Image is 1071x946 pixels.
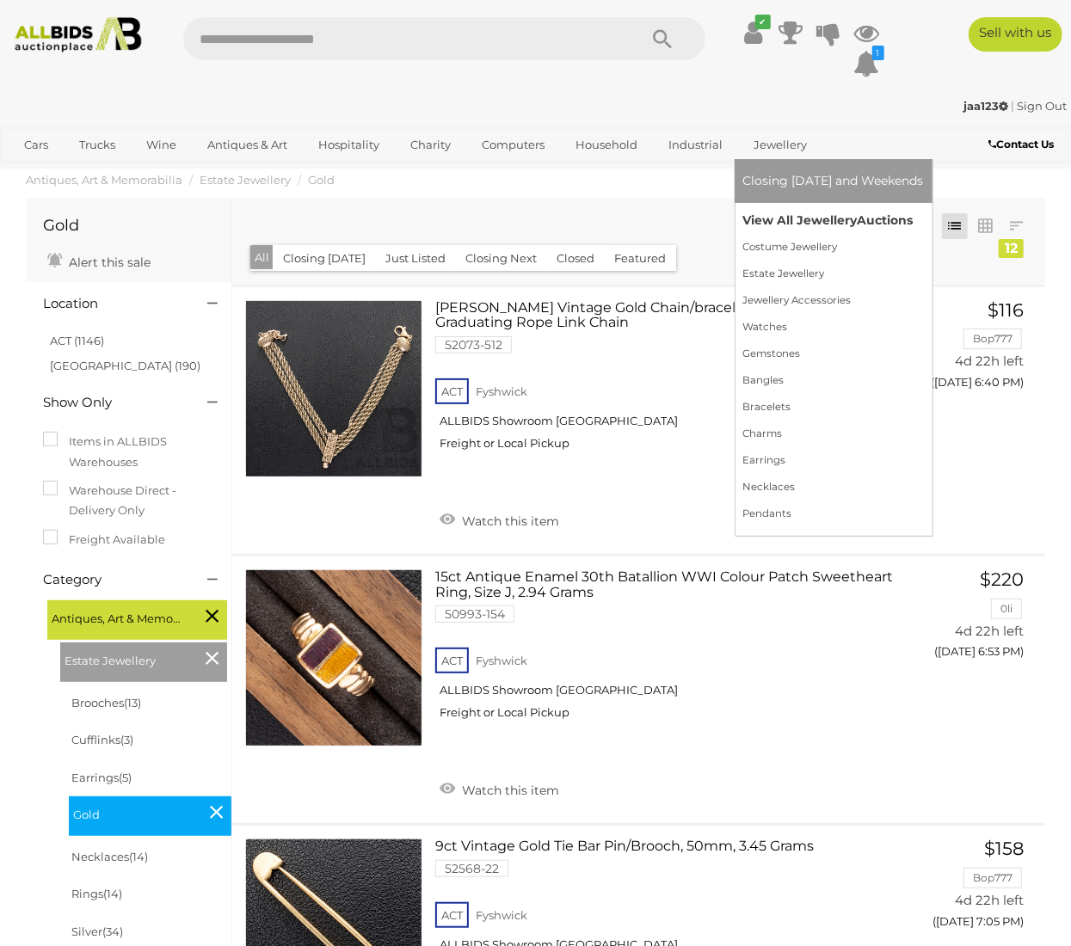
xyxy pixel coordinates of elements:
[65,255,151,270] span: Alert this sale
[65,647,194,671] span: Estate Jewellery
[124,696,141,709] span: (13)
[200,173,291,187] a: Estate Jewellery
[923,569,1028,668] a: $220 0li 4d 22h left ([DATE] 6:53 PM)
[984,838,1024,859] span: $158
[872,46,884,60] i: 1
[399,131,462,159] a: Charity
[307,131,391,159] a: Hospitality
[250,245,274,270] button: All
[455,245,547,272] button: Closing Next
[988,138,1054,150] b: Contact Us
[988,299,1024,321] span: $116
[71,850,148,863] a: Necklaces(14)
[71,887,122,900] a: Rings(14)
[77,159,134,187] a: Sports
[73,801,202,825] span: Gold
[988,135,1058,154] a: Contact Us
[448,569,896,733] a: 15ct Antique Enamel 30th Batallion WWI Colour Patch Sweetheart Ring, Size J, 2.94 Grams 50993-154...
[741,17,766,48] a: ✔
[1017,99,1067,113] a: Sign Out
[135,131,188,159] a: Wine
[119,771,132,784] span: (5)
[68,131,126,159] a: Trucks
[43,248,155,273] a: Alert this sale
[8,17,149,52] img: Allbids.com.au
[564,131,649,159] a: Household
[71,771,132,784] a: Earrings(5)
[26,173,182,187] a: Antiques, Art & Memorabilia
[755,15,771,29] i: ✔
[196,131,299,159] a: Antiques & Art
[458,513,559,529] span: Watch this item
[120,733,133,746] span: (3)
[13,131,59,159] a: Cars
[963,99,1011,113] a: jaa123
[71,733,133,746] a: Cufflinks(3)
[43,218,214,235] h1: Gold
[980,568,1024,590] span: $220
[923,300,1028,399] a: $116 Bop777 4d 22h left ([DATE] 6:40 PM)
[43,573,182,587] h4: Category
[471,131,556,159] a: Computers
[963,99,1008,113] strong: jaa123
[1011,99,1014,113] span: |
[50,359,200,372] a: [GEOGRAPHIC_DATA] (190)
[71,924,123,938] a: Silver(34)
[435,776,563,802] a: Watch this item
[43,481,214,521] label: Warehouse Direct - Delivery Only
[619,17,705,60] button: Search
[50,334,104,347] a: ACT (1146)
[458,783,559,798] span: Watch this item
[923,838,1028,937] a: $158 Bop777 4d 22h left ([DATE] 7:05 PM)
[273,245,376,272] button: Closing [DATE]
[604,245,676,272] button: Featured
[854,48,880,79] a: 1
[435,507,563,532] a: Watch this item
[43,432,214,472] label: Items in ALLBIDS Warehouses
[129,850,148,863] span: (14)
[999,239,1024,258] div: 12
[103,887,122,900] span: (14)
[43,396,182,410] h4: Show Only
[43,530,165,550] label: Freight Available
[13,159,68,187] a: Office
[71,696,141,709] a: Brooches(13)
[969,17,1063,52] a: Sell with us
[743,131,819,159] a: Jewellery
[308,173,335,187] a: Gold
[546,245,605,272] button: Closed
[375,245,456,272] button: Just Listed
[102,924,123,938] span: (34)
[143,159,287,187] a: [GEOGRAPHIC_DATA]
[43,297,182,311] h4: Location
[658,131,735,159] a: Industrial
[448,300,896,464] a: [PERSON_NAME] Vintage Gold Chain/bracelet, 21+2cm, with Graduating Rope Link Chain 52073-512 ACT ...
[52,605,181,629] span: Antiques, Art & Memorabilia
